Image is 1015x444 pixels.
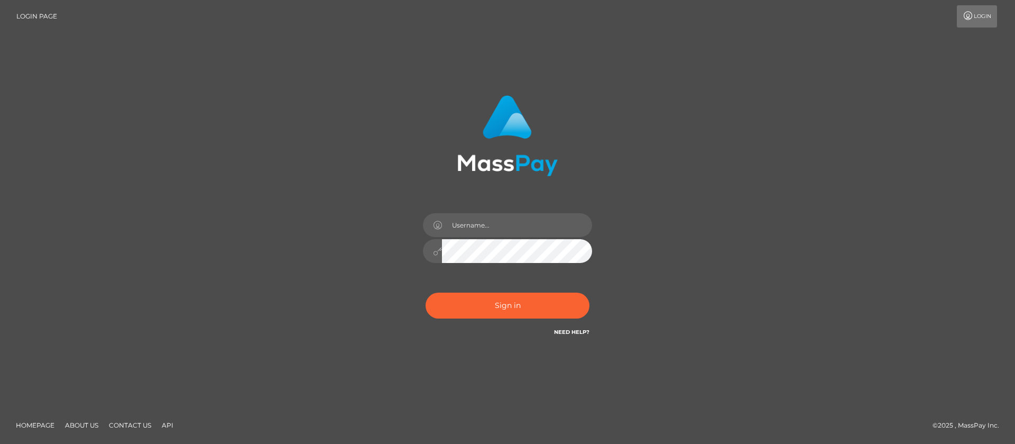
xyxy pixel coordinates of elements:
input: Username... [442,213,592,237]
img: MassPay Login [457,95,558,176]
button: Sign in [426,293,589,319]
a: Homepage [12,417,59,433]
a: Contact Us [105,417,155,433]
a: API [158,417,178,433]
a: Login [957,5,997,28]
a: About Us [61,417,103,433]
div: © 2025 , MassPay Inc. [933,420,1007,431]
a: Need Help? [554,329,589,336]
a: Login Page [16,5,57,28]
